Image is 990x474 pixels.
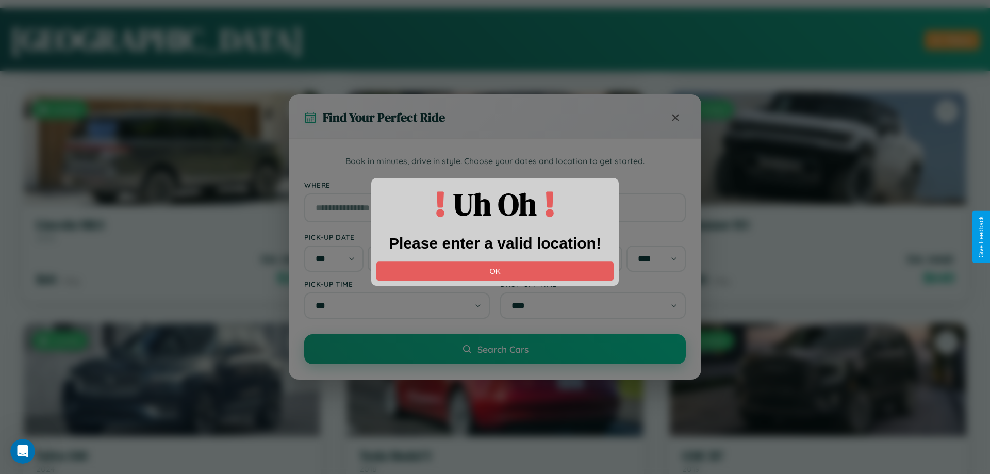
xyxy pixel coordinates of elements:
label: Where [304,181,686,189]
label: Drop-off Date [500,233,686,241]
span: Search Cars [477,344,529,355]
h3: Find Your Perfect Ride [323,109,445,126]
p: Book in minutes, drive in style. Choose your dates and location to get started. [304,155,686,168]
label: Pick-up Time [304,280,490,288]
label: Drop-off Time [500,280,686,288]
label: Pick-up Date [304,233,490,241]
